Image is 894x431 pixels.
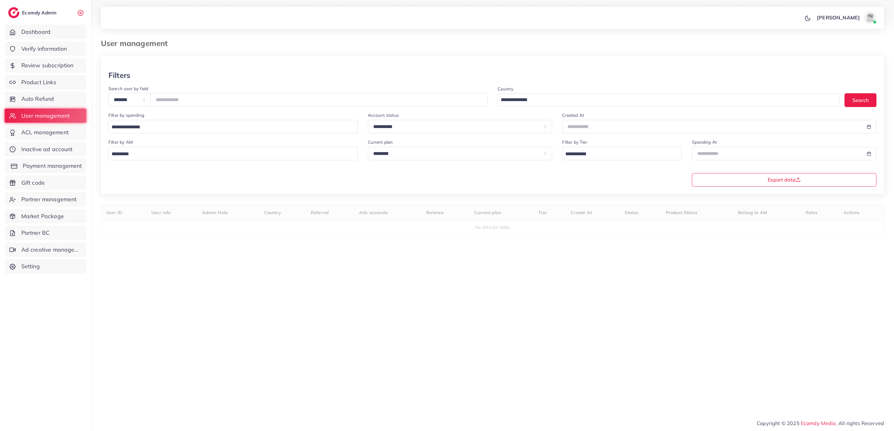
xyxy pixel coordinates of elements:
[5,109,86,123] a: User management
[368,112,399,118] label: Account status
[101,39,173,48] h3: User management
[8,7,19,18] img: logo
[562,147,682,160] div: Search for option
[109,122,350,132] input: Search for option
[5,176,86,190] a: Gift code
[21,195,77,203] span: Partner management
[108,112,144,118] label: Filter by spending
[23,162,82,170] span: Payment management
[21,45,67,53] span: Verify information
[5,125,86,140] a: ACL management
[498,93,840,106] div: Search for option
[108,139,133,145] label: Filter by AM
[21,128,69,136] span: ACL management
[864,11,876,24] img: avatar
[21,28,50,36] span: Dashboard
[5,42,86,56] a: Verify information
[21,145,73,153] span: Inactive ad account
[844,93,876,107] button: Search
[692,173,876,187] button: Export data
[768,177,801,182] span: Export data
[21,95,54,103] span: Auto Refund
[5,92,86,106] a: Auto Refund
[813,11,879,24] a: [PERSON_NAME]avatar
[836,419,884,427] span: , All rights Reserved
[21,262,40,270] span: Setting
[498,86,514,92] label: Country
[22,10,58,16] h2: Ecomdy Admin
[21,61,74,69] span: Review subscription
[5,192,86,207] a: Partner management
[8,7,58,18] a: logoEcomdy Admin
[5,209,86,223] a: Market Package
[108,85,148,92] label: Search user by field
[21,112,70,120] span: User management
[499,95,832,105] input: Search for option
[108,147,358,160] div: Search for option
[562,139,587,145] label: Filter by Tier
[5,142,86,156] a: Inactive ad account
[801,420,836,426] a: Ecomdy Media
[563,149,674,159] input: Search for option
[5,25,86,39] a: Dashboard
[368,139,393,145] label: Current plan
[21,246,81,254] span: Ad creative management
[5,58,86,73] a: Review subscription
[692,139,717,145] label: Spending At
[562,112,584,118] label: Created At
[21,78,56,86] span: Product Links
[21,212,64,220] span: Market Package
[108,71,130,80] h3: Filters
[5,159,86,173] a: Payment management
[817,14,860,21] p: [PERSON_NAME]
[21,229,50,237] span: Partner BC
[5,259,86,274] a: Setting
[5,75,86,90] a: Product Links
[5,243,86,257] a: Ad creative management
[109,149,350,159] input: Search for option
[108,120,358,133] div: Search for option
[757,419,884,427] span: Copyright © 2025
[5,226,86,240] a: Partner BC
[21,179,45,187] span: Gift code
